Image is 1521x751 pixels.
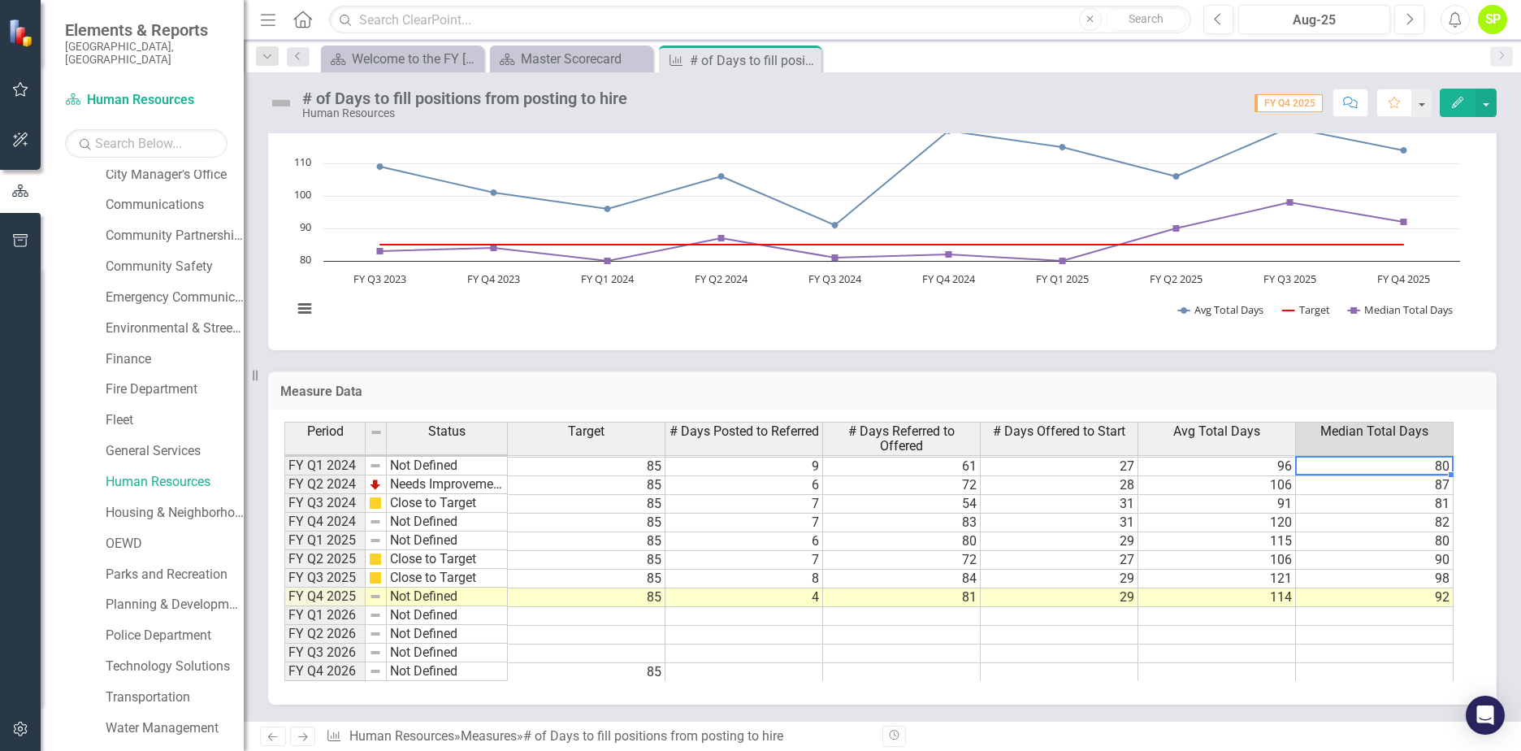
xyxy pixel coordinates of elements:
[302,107,627,119] div: Human Resources
[494,49,648,69] a: Master Scorecard
[325,49,479,69] a: Welcome to the FY [DATE]-[DATE] Strategic Plan Landing Page!
[832,254,838,261] path: FY Q3 2024, 81. Median Total Days.
[823,532,981,551] td: 80
[1138,551,1296,570] td: 106
[284,662,366,681] td: FY Q4 2026
[106,227,244,245] a: Community Partnerships & Engagement
[377,163,383,170] path: FY Q3 2023, 109. Avg Total Days.
[508,570,665,588] td: 85
[832,222,838,228] path: FY Q3 2024, 91. Avg Total Days.
[369,590,382,603] img: 8DAGhfEEPCf229AAAAAElFTkSuQmCC
[1173,424,1260,439] span: Avg Total Days
[665,458,823,476] td: 9
[284,625,366,644] td: FY Q2 2026
[508,476,665,495] td: 85
[369,665,382,678] img: 8DAGhfEEPCf229AAAAAElFTkSuQmCC
[1138,532,1296,551] td: 115
[387,662,508,681] td: Not Defined
[106,380,244,399] a: Fire Department
[284,494,366,513] td: FY Q3 2024
[106,411,244,430] a: Fleet
[665,588,823,607] td: 4
[521,49,648,69] div: Master Scorecard
[1377,271,1430,286] text: FY Q4 2025
[284,513,366,532] td: FY Q4 2024
[377,241,1407,248] g: Target, line 2 of 3 with 10 data points.
[369,515,382,528] img: 8DAGhfEEPCf229AAAAAElFTkSuQmCC
[665,570,823,588] td: 8
[106,627,244,645] a: Police Department
[491,189,497,196] path: FY Q4 2023, 101. Avg Total Days.
[604,206,611,212] path: FY Q1 2024, 96. Avg Total Days.
[508,532,665,551] td: 85
[1296,458,1454,476] td: 80
[1478,5,1507,34] button: SP
[352,49,479,69] div: Welcome to the FY [DATE]-[DATE] Strategic Plan Landing Page!
[1296,514,1454,532] td: 82
[106,166,244,184] a: City Manager's Office
[284,644,366,662] td: FY Q3 2026
[1129,12,1163,25] span: Search
[665,551,823,570] td: 7
[823,588,981,607] td: 81
[823,551,981,570] td: 72
[665,514,823,532] td: 7
[1296,495,1454,514] td: 81
[604,258,611,264] path: FY Q1 2024, 80. Median Total Days.
[387,457,508,475] td: Not Defined
[284,532,366,550] td: FY Q1 2025
[1138,514,1296,532] td: 120
[1173,225,1180,232] path: FY Q2 2025, 90. Median Total Days.
[1036,271,1089,286] text: FY Q1 2025
[508,514,665,532] td: 85
[1296,476,1454,495] td: 87
[718,235,725,241] path: FY Q2 2024, 87. Median Total Days.
[981,476,1138,495] td: 28
[106,504,244,523] a: Housing & Neighborhood Services
[993,424,1125,439] span: # Days Offered to Start
[65,20,227,40] span: Elements & Reports
[718,173,725,180] path: FY Q2 2024, 106. Avg Total Days.
[387,532,508,550] td: Not Defined
[1138,588,1296,607] td: 114
[461,728,517,744] a: Measures
[284,588,366,606] td: FY Q4 2025
[293,297,316,320] button: View chart menu, Chart
[387,475,508,494] td: Needs Improvement
[65,40,227,67] small: [GEOGRAPHIC_DATA], [GEOGRAPHIC_DATA]
[353,271,406,286] text: FY Q3 2023
[1238,5,1390,34] button: Aug-25
[302,89,627,107] div: # of Days to fill positions from posting to hire
[284,90,1480,334] div: Chart. Highcharts interactive chart.
[1287,199,1293,206] path: FY Q3 2025, 98. Median Total Days.
[981,495,1138,514] td: 31
[284,457,366,475] td: FY Q1 2024
[1106,8,1187,31] button: Search
[65,129,227,158] input: Search Below...
[1296,588,1454,607] td: 92
[377,248,383,254] path: FY Q3 2023, 83. Median Total Days.
[568,424,604,439] span: Target
[1296,551,1454,570] td: 90
[1059,144,1066,150] path: FY Q1 2025, 115. Avg Total Days.
[1138,458,1296,476] td: 96
[1320,424,1428,439] span: Median Total Days
[300,252,311,267] text: 80
[369,571,382,584] img: cBAA0RP0Y6D5n+AAAAAElFTkSuQmCC
[981,458,1138,476] td: 27
[981,532,1138,551] td: 29
[1173,173,1180,180] path: FY Q2 2025, 106. Avg Total Days.
[369,646,382,659] img: 8DAGhfEEPCf229AAAAAElFTkSuQmCC
[1466,696,1505,735] div: Open Intercom Messenger
[106,350,244,369] a: Finance
[922,271,976,286] text: FY Q4 2024
[508,551,665,570] td: 85
[823,458,981,476] td: 61
[106,719,244,738] a: Water Management
[695,271,748,286] text: FY Q2 2024
[1401,219,1407,225] path: FY Q4 2025, 92. Median Total Days.
[387,513,508,532] td: Not Defined
[981,570,1138,588] td: 29
[369,553,382,566] img: cBAA0RP0Y6D5n+AAAAAElFTkSuQmCC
